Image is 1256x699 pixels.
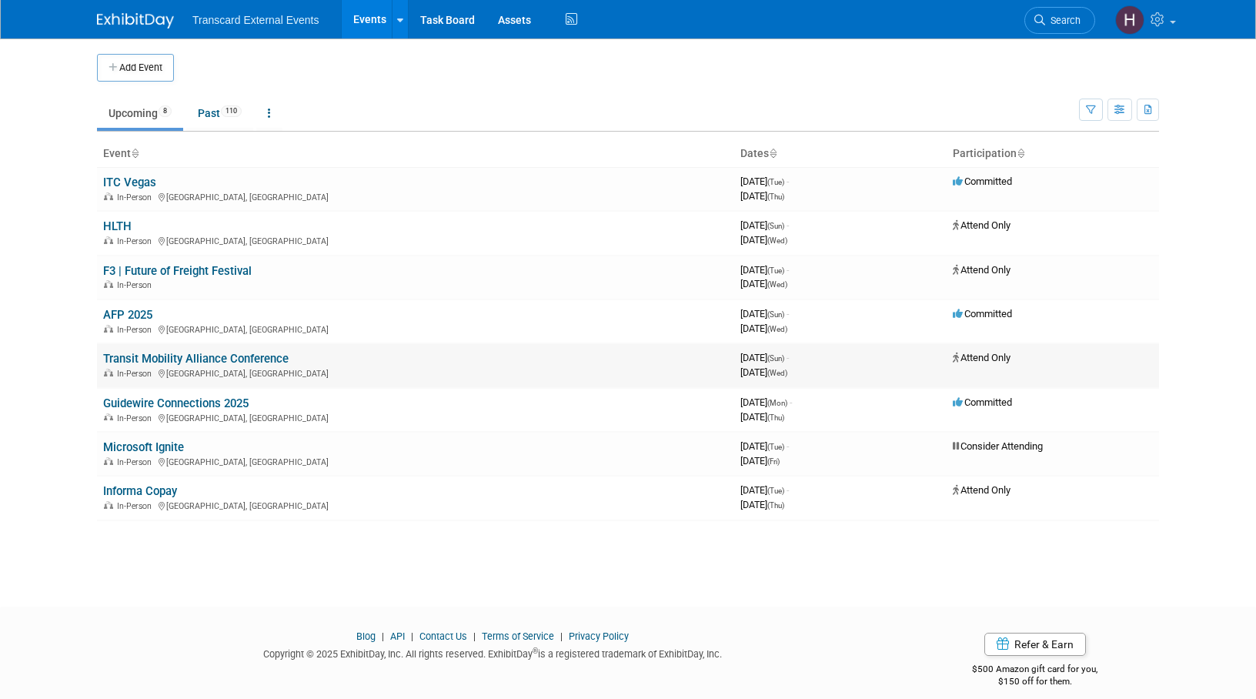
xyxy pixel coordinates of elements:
[569,630,629,642] a: Privacy Policy
[103,484,177,498] a: Informa Copay
[117,192,156,202] span: In-Person
[482,630,554,642] a: Terms of Service
[469,630,479,642] span: |
[740,264,789,276] span: [DATE]
[953,352,1010,363] span: Attend Only
[767,457,780,466] span: (Fri)
[911,653,1160,688] div: $500 Amazon gift card for you,
[103,396,249,410] a: Guidewire Connections 2025
[103,308,152,322] a: AFP 2025
[117,501,156,511] span: In-Person
[104,280,113,288] img: In-Person Event
[117,457,156,467] span: In-Person
[787,352,789,363] span: -
[131,147,139,159] a: Sort by Event Name
[740,323,787,334] span: [DATE]
[104,325,113,333] img: In-Person Event
[104,192,113,200] img: In-Person Event
[103,264,252,278] a: F3 | Future of Freight Festival
[117,325,156,335] span: In-Person
[159,105,172,117] span: 8
[103,219,132,233] a: HLTH
[740,411,784,423] span: [DATE]
[953,396,1012,408] span: Committed
[767,399,787,407] span: (Mon)
[787,176,789,187] span: -
[787,308,789,319] span: -
[740,352,789,363] span: [DATE]
[740,234,787,246] span: [DATE]
[767,413,784,422] span: (Thu)
[767,443,784,451] span: (Tue)
[767,501,784,510] span: (Thu)
[740,176,789,187] span: [DATE]
[953,176,1012,187] span: Committed
[117,236,156,246] span: In-Person
[740,219,789,231] span: [DATE]
[356,630,376,642] a: Blog
[740,366,787,378] span: [DATE]
[767,325,787,333] span: (Wed)
[533,647,538,655] sup: ®
[556,630,566,642] span: |
[407,630,417,642] span: |
[103,366,728,379] div: [GEOGRAPHIC_DATA], [GEOGRAPHIC_DATA]
[984,633,1086,656] a: Refer & Earn
[103,323,728,335] div: [GEOGRAPHIC_DATA], [GEOGRAPHIC_DATA]
[767,354,784,363] span: (Sun)
[790,396,792,408] span: -
[104,457,113,465] img: In-Person Event
[104,413,113,421] img: In-Person Event
[97,644,888,661] div: Copyright © 2025 ExhibitDay, Inc. All rights reserved. ExhibitDay is a registered trademark of Ex...
[97,13,174,28] img: ExhibitDay
[103,440,184,454] a: Microsoft Ignite
[1024,7,1095,34] a: Search
[740,484,789,496] span: [DATE]
[767,487,784,495] span: (Tue)
[767,369,787,377] span: (Wed)
[117,369,156,379] span: In-Person
[767,266,784,275] span: (Tue)
[767,192,784,201] span: (Thu)
[767,178,784,186] span: (Tue)
[767,280,787,289] span: (Wed)
[787,484,789,496] span: -
[767,222,784,230] span: (Sun)
[953,219,1010,231] span: Attend Only
[740,440,789,452] span: [DATE]
[953,440,1043,452] span: Consider Attending
[117,413,156,423] span: In-Person
[740,190,784,202] span: [DATE]
[97,99,183,128] a: Upcoming8
[953,484,1010,496] span: Attend Only
[769,147,777,159] a: Sort by Start Date
[787,440,789,452] span: -
[97,54,174,82] button: Add Event
[1115,5,1144,35] img: Haille Dinger
[104,369,113,376] img: In-Person Event
[740,455,780,467] span: [DATE]
[1017,147,1024,159] a: Sort by Participation Type
[378,630,388,642] span: |
[390,630,405,642] a: API
[103,234,728,246] div: [GEOGRAPHIC_DATA], [GEOGRAPHIC_DATA]
[419,630,467,642] a: Contact Us
[740,308,789,319] span: [DATE]
[104,236,113,244] img: In-Person Event
[117,280,156,290] span: In-Person
[1045,15,1081,26] span: Search
[953,308,1012,319] span: Committed
[787,264,789,276] span: -
[740,499,784,510] span: [DATE]
[911,675,1160,688] div: $150 off for them.
[97,141,734,167] th: Event
[103,455,728,467] div: [GEOGRAPHIC_DATA], [GEOGRAPHIC_DATA]
[740,396,792,408] span: [DATE]
[767,310,784,319] span: (Sun)
[186,99,253,128] a: Past110
[103,352,289,366] a: Transit Mobility Alliance Conference
[947,141,1159,167] th: Participation
[103,190,728,202] div: [GEOGRAPHIC_DATA], [GEOGRAPHIC_DATA]
[103,499,728,511] div: [GEOGRAPHIC_DATA], [GEOGRAPHIC_DATA]
[103,411,728,423] div: [GEOGRAPHIC_DATA], [GEOGRAPHIC_DATA]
